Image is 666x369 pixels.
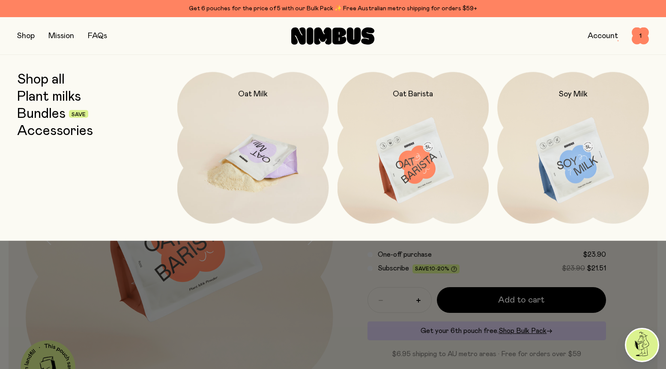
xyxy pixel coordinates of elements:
[17,89,81,105] a: Plant milks
[48,32,74,40] a: Mission
[88,32,107,40] a: FAQs
[177,72,329,224] a: Oat Milk
[17,72,65,87] a: Shop all
[17,106,66,122] a: Bundles
[632,27,649,45] button: 1
[626,329,658,361] img: agent
[72,112,86,117] span: Save
[17,3,649,14] div: Get 6 pouches for the price of 5 with our Bulk Pack ✨ Free Australian metro shipping for orders $59+
[497,72,649,224] a: Soy Milk
[17,123,93,139] a: Accessories
[393,89,433,99] h2: Oat Barista
[238,89,268,99] h2: Oat Milk
[337,72,489,224] a: Oat Barista
[559,89,588,99] h2: Soy Milk
[588,32,618,40] a: Account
